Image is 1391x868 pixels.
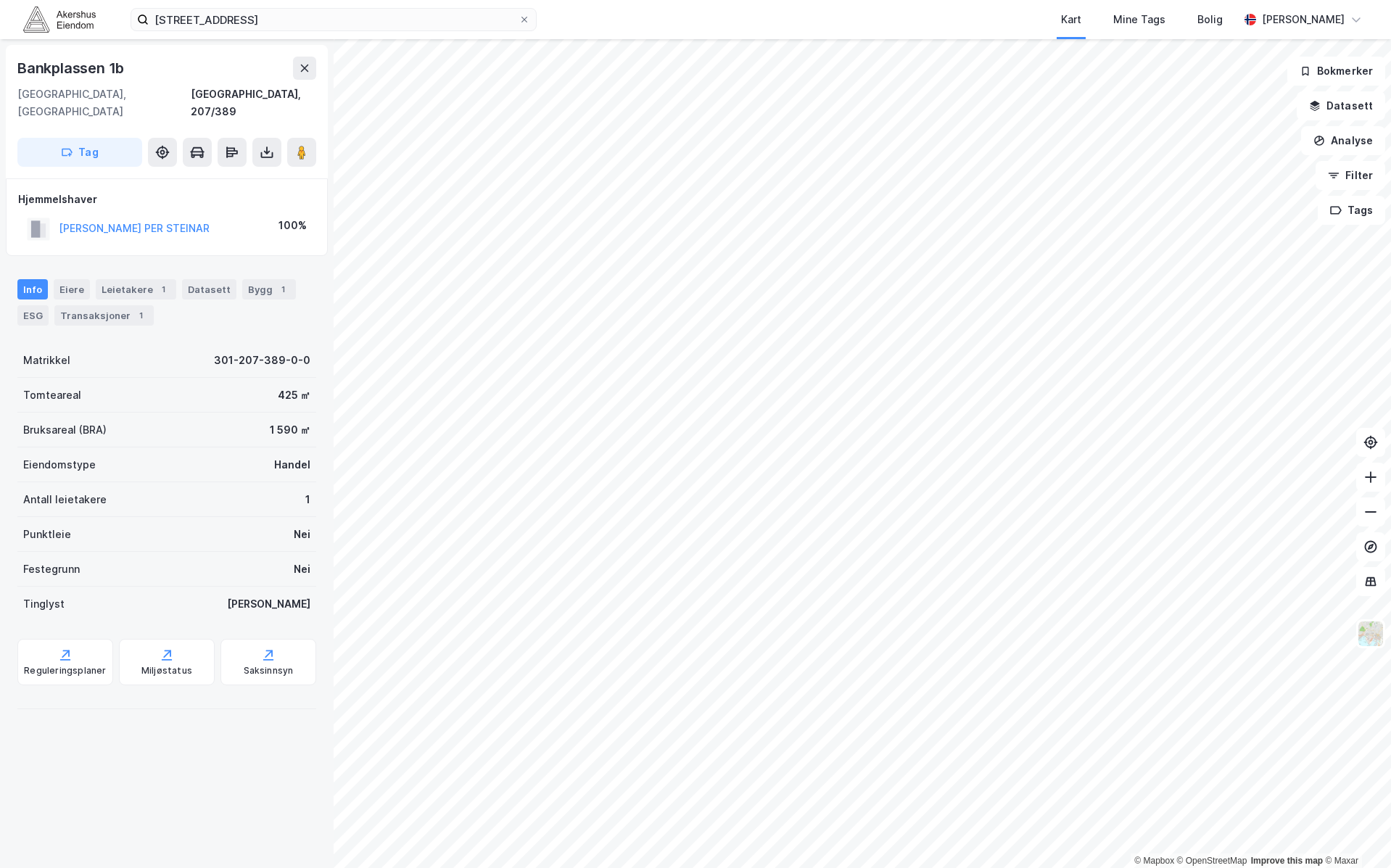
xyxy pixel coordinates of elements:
[278,387,310,404] div: 425 ㎡
[17,138,142,167] button: Tag
[214,352,310,369] div: 301-207-389-0-0
[23,387,81,404] div: Tomteareal
[156,282,170,297] div: 1
[278,217,307,234] div: 100%
[294,526,310,543] div: Nei
[24,665,106,677] div: Reguleringsplaner
[54,279,90,299] div: Eiere
[294,561,310,578] div: Nei
[244,665,294,677] div: Saksinnsyn
[1316,161,1385,190] button: Filter
[149,9,519,30] input: Søk på adresse, matrikkel, gårdeiere, leietakere eller personer
[182,279,236,299] div: Datasett
[133,308,148,323] div: 1
[1251,856,1323,866] a: Improve this map
[1318,798,1391,868] div: Kontrollprogram for chat
[23,352,70,369] div: Matrikkel
[18,191,315,208] div: Hjemmelshaver
[1134,856,1174,866] a: Mapbox
[23,595,65,613] div: Tinglyst
[23,7,96,32] img: akershus-eiendom-logo.9091f326c980b4bce74ccdd9f866810c.svg
[274,456,310,474] div: Handel
[17,86,191,120] div: [GEOGRAPHIC_DATA], [GEOGRAPHIC_DATA]
[23,561,80,578] div: Festegrunn
[1297,91,1385,120] button: Datasett
[191,86,316,120] div: [GEOGRAPHIC_DATA], 207/389
[23,421,107,439] div: Bruksareal (BRA)
[1113,11,1165,28] div: Mine Tags
[17,279,48,299] div: Info
[227,595,310,613] div: [PERSON_NAME]
[141,665,192,677] div: Miljøstatus
[1357,620,1384,648] img: Z
[23,456,96,474] div: Eiendomstype
[96,279,176,299] div: Leietakere
[54,305,154,326] div: Transaksjoner
[1061,11,1081,28] div: Kart
[1287,57,1385,86] button: Bokmerker
[1318,196,1385,225] button: Tags
[1177,856,1247,866] a: OpenStreetMap
[23,491,107,508] div: Antall leietakere
[17,305,49,326] div: ESG
[23,526,71,543] div: Punktleie
[276,282,290,297] div: 1
[305,491,310,508] div: 1
[1318,798,1391,868] iframe: Chat Widget
[270,421,310,439] div: 1 590 ㎡
[1301,126,1385,155] button: Analyse
[1197,11,1223,28] div: Bolig
[17,57,127,80] div: Bankplassen 1b
[242,279,296,299] div: Bygg
[1262,11,1345,28] div: [PERSON_NAME]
